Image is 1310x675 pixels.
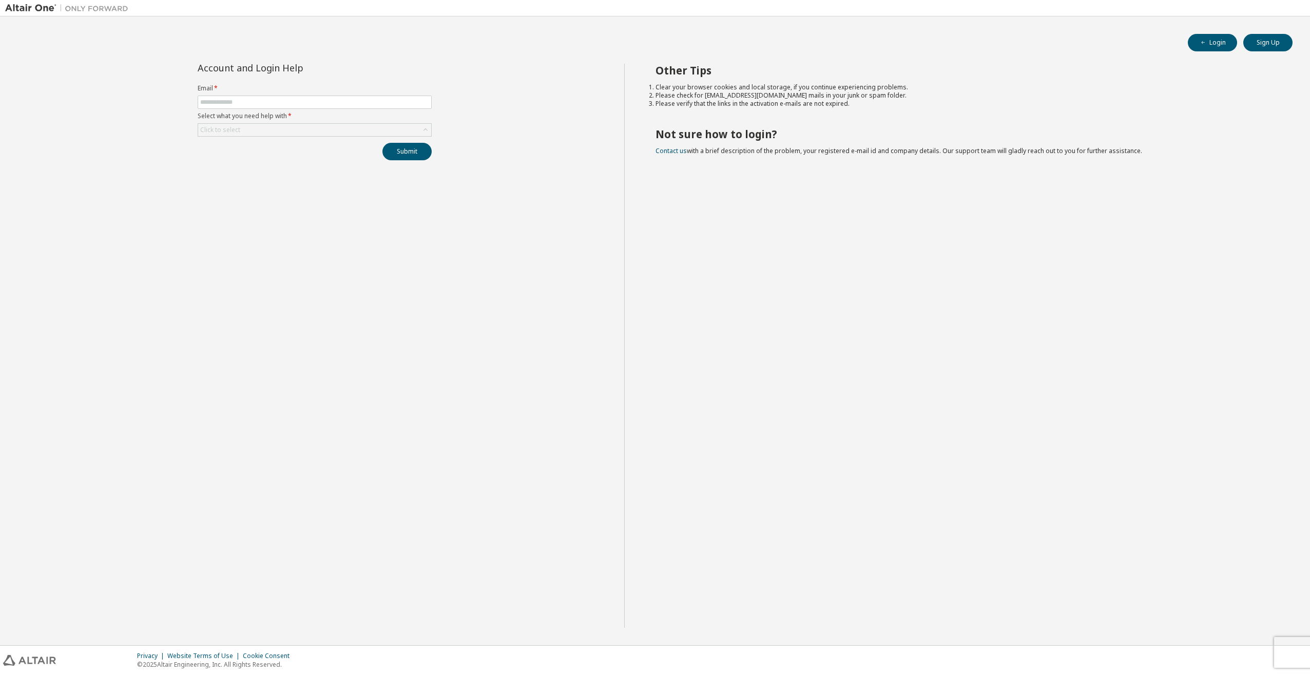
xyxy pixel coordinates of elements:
[198,124,431,136] div: Click to select
[198,64,385,72] div: Account and Login Help
[656,64,1275,77] h2: Other Tips
[167,652,243,660] div: Website Terms of Use
[137,660,296,669] p: © 2025 Altair Engineering, Inc. All Rights Reserved.
[1243,34,1293,51] button: Sign Up
[656,146,1142,155] span: with a brief description of the problem, your registered e-mail id and company details. Our suppo...
[656,127,1275,141] h2: Not sure how to login?
[382,143,432,160] button: Submit
[656,83,1275,91] li: Clear your browser cookies and local storage, if you continue experiencing problems.
[198,112,432,120] label: Select what you need help with
[200,126,240,134] div: Click to select
[5,3,133,13] img: Altair One
[656,146,687,155] a: Contact us
[3,655,56,666] img: altair_logo.svg
[198,84,432,92] label: Email
[137,652,167,660] div: Privacy
[656,91,1275,100] li: Please check for [EMAIL_ADDRESS][DOMAIN_NAME] mails in your junk or spam folder.
[243,652,296,660] div: Cookie Consent
[1188,34,1237,51] button: Login
[656,100,1275,108] li: Please verify that the links in the activation e-mails are not expired.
